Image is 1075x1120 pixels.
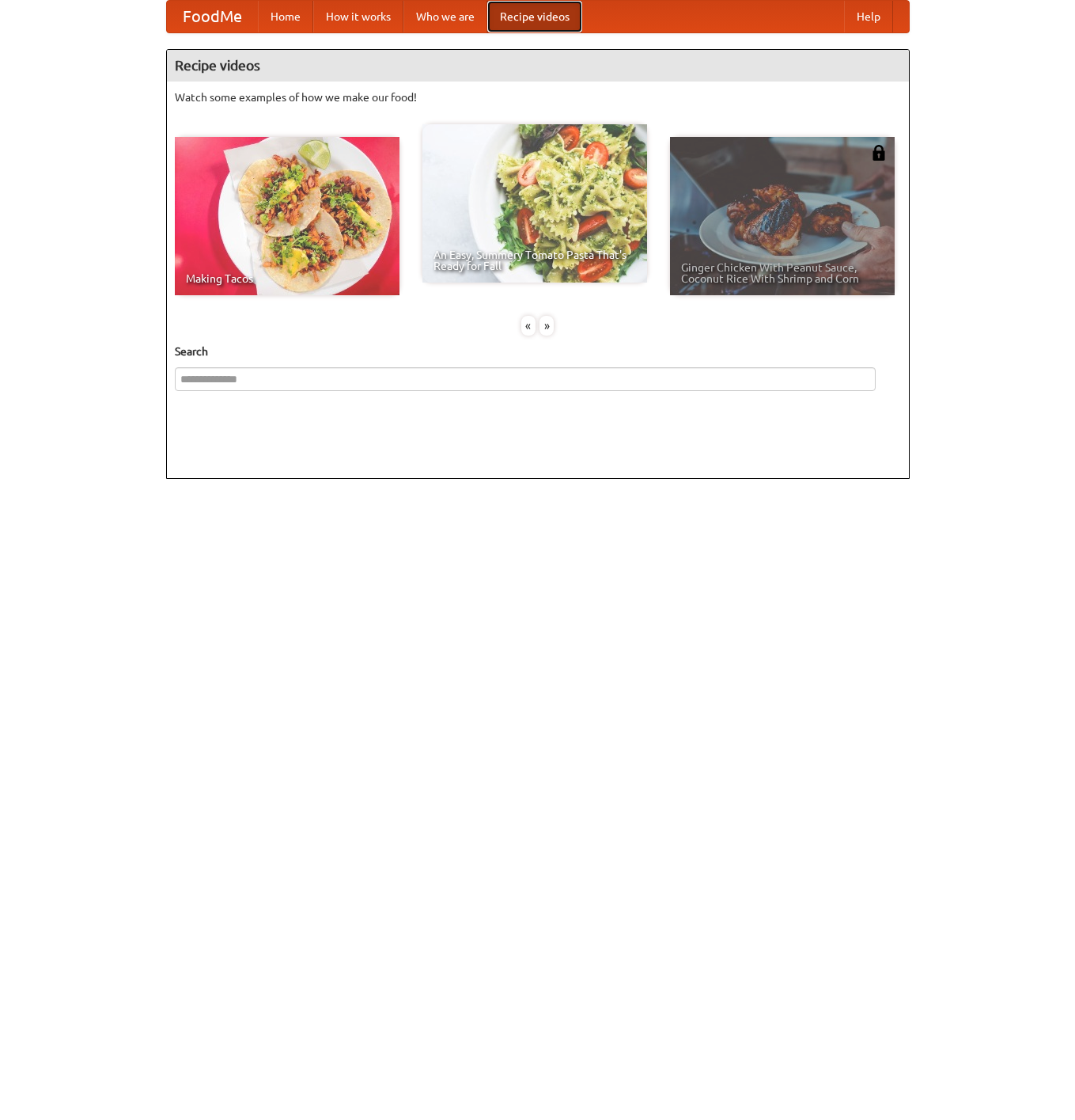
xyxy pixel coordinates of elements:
p: Watch some examples of how we make our food! [175,89,901,105]
a: Help [844,1,893,32]
h5: Search [175,344,901,359]
a: How it works [313,1,403,32]
div: « [521,316,536,336]
span: An Easy, Summery Tomato Pasta That's Ready for Fall [433,249,636,271]
a: Making Tacos [175,137,399,295]
div: » [539,316,554,336]
a: FoodMe [167,1,258,32]
a: Who we are [403,1,487,32]
a: Home [258,1,313,32]
a: An Easy, Summery Tomato Pasta That's Ready for Fall [422,124,647,283]
h4: Recipe videos [167,50,909,82]
img: 483408.png [871,145,887,161]
span: Making Tacos [186,273,388,284]
a: Recipe videos [487,1,582,32]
